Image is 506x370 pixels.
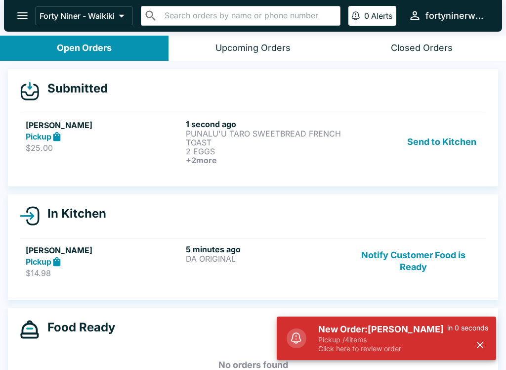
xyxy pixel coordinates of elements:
button: Notify Customer Food is Ready [346,244,480,278]
p: 0 [364,11,369,21]
p: Alerts [371,11,392,21]
h4: Food Ready [40,320,115,335]
p: in 0 seconds [447,324,488,332]
button: fortyninerwaikiki [404,5,490,26]
p: DA ORIGINAL [186,254,342,263]
p: Pickup / 4 items [318,335,447,344]
h6: 1 second ago [186,119,342,129]
h4: In Kitchen [40,206,106,221]
div: Upcoming Orders [215,43,291,54]
h5: [PERSON_NAME] [26,119,182,131]
p: $14.98 [26,268,182,278]
div: Open Orders [57,43,112,54]
h6: 5 minutes ago [186,244,342,254]
button: Send to Kitchen [403,119,480,165]
a: [PERSON_NAME]Pickup$25.001 second agoPUNALU'U TARO SWEETBREAD FRENCH TOAST2 EGGS+2moreSend to Kit... [20,113,486,171]
input: Search orders by name or phone number [162,9,336,23]
h4: Submitted [40,81,108,96]
p: Forty Niner - Waikiki [40,11,115,21]
p: 2 EGGS [186,147,342,156]
button: open drawer [10,3,35,28]
h5: New Order: [PERSON_NAME] [318,324,447,335]
a: [PERSON_NAME]Pickup$14.985 minutes agoDA ORIGINALNotify Customer Food is Ready [20,238,486,284]
h6: + 2 more [186,156,342,165]
div: Closed Orders [391,43,453,54]
strong: Pickup [26,132,51,141]
div: fortyninerwaikiki [425,10,486,22]
p: Click here to review order [318,344,447,353]
p: PUNALU'U TARO SWEETBREAD FRENCH TOAST [186,129,342,147]
h5: [PERSON_NAME] [26,244,182,256]
strong: Pickup [26,257,51,267]
p: $25.00 [26,143,182,153]
button: Forty Niner - Waikiki [35,6,133,25]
